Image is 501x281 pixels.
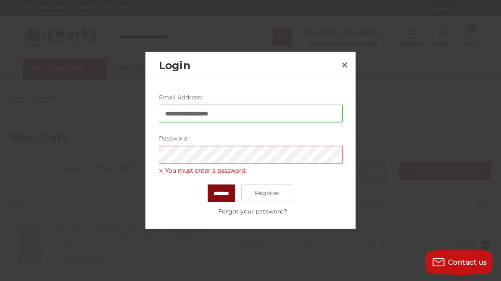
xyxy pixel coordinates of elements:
span: Contact us [448,258,487,266]
span: You must enter a password. [159,166,343,176]
label: Email Address: [159,93,343,102]
a: Register [241,185,294,201]
label: Password: [159,134,343,143]
span: × [341,56,348,73]
button: Contact us [425,250,493,275]
a: Forgot your password? [163,207,342,216]
h2: Login [159,58,338,74]
a: Close [338,58,351,71]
